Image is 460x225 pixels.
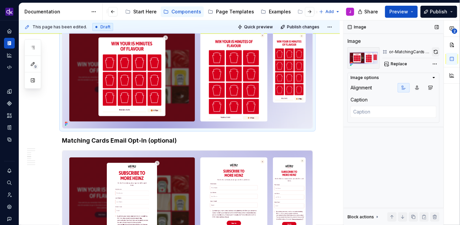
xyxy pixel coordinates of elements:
[5,8,13,16] img: 0784b2da-6f85-42e6-8793-4468946223dc.png
[279,22,322,32] button: Publish changes
[100,24,110,30] span: Draft
[391,61,407,67] span: Replace
[385,6,418,18] button: Preview
[33,64,38,69] span: 9
[351,84,372,91] div: Alignment
[317,7,342,16] button: Add
[133,8,157,15] div: Start Here
[452,28,457,34] span: 2
[287,24,319,30] span: Publish changes
[205,6,257,17] a: Page Templates
[53,5,261,18] div: Page tree
[382,59,410,69] button: Replace
[351,75,437,80] button: Image options
[62,25,313,128] img: 46695ad6-9f52-48bf-9782-7e6bd53ff917.png
[4,177,15,188] button: Search ⌘K
[236,22,276,32] button: Quick preview
[348,47,380,69] img: 46695ad6-9f52-48bf-9782-7e6bd53ff917.png
[4,110,15,121] a: Assets
[244,24,273,30] span: Quick preview
[420,6,457,18] button: Publish
[4,86,15,97] a: Design tokens
[24,8,88,15] div: Documentation
[4,50,15,61] a: Analytics
[355,6,382,18] button: Share
[364,8,378,15] span: Share
[349,9,351,14] div: J
[216,8,254,15] div: Page Templates
[4,122,15,133] a: Storybook stories
[351,75,379,80] div: Image options
[389,8,408,15] span: Preview
[171,8,201,15] div: Components
[161,6,204,17] a: Components
[4,190,15,200] a: Invite team
[389,49,431,55] div: or-MatchingCards – Modal
[4,202,15,212] a: Settings
[269,8,291,15] div: Examples
[32,24,87,30] span: This page has been edited.
[325,9,334,14] span: Add
[4,98,15,109] a: Components
[4,62,15,73] a: Code automation
[62,137,313,145] h4: Matching Cards Email Opt-In (optional)
[4,38,15,49] a: Documentation
[348,212,380,222] div: Block actions
[123,6,159,17] a: Start Here
[4,134,15,145] a: Data sources
[4,26,15,36] a: Home
[258,6,294,17] a: Examples
[351,96,368,103] div: Caption
[348,38,361,45] div: Image
[4,165,15,176] button: Notifications
[4,214,15,224] button: Contact support
[430,8,448,15] span: Publish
